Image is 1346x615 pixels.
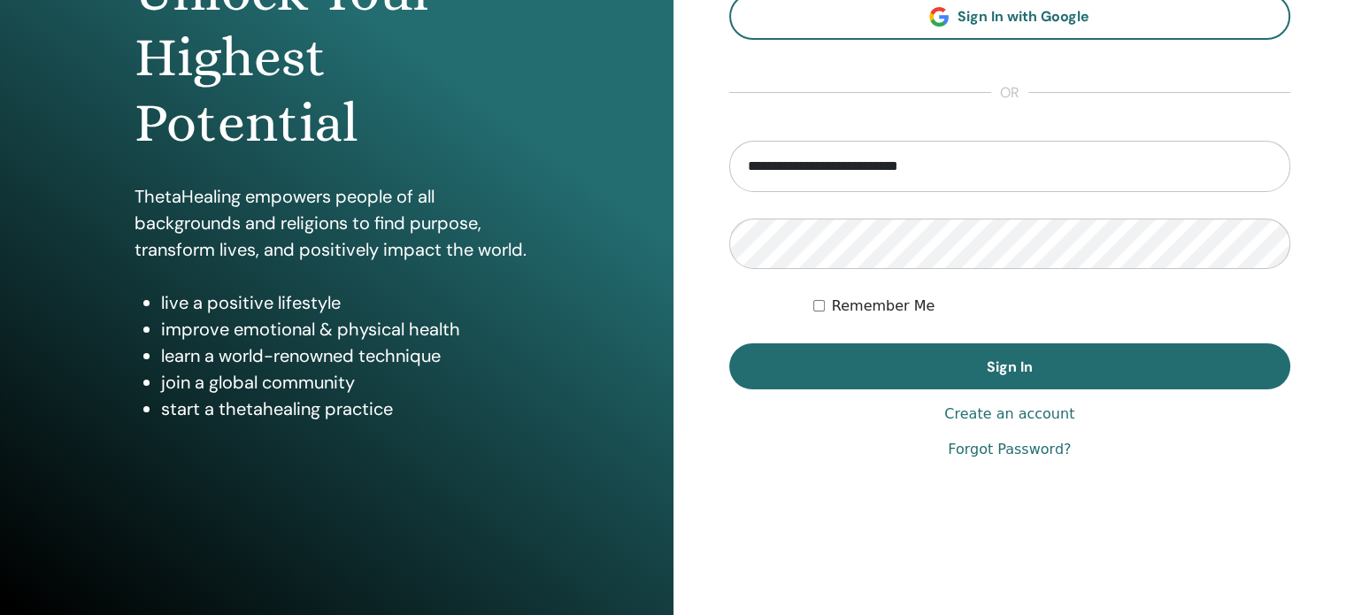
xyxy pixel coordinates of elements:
li: improve emotional & physical health [161,316,539,342]
a: Create an account [944,404,1074,425]
span: Sign In [987,357,1033,376]
p: ThetaHealing empowers people of all backgrounds and religions to find purpose, transform lives, a... [135,183,539,263]
label: Remember Me [832,296,935,317]
li: join a global community [161,369,539,396]
li: live a positive lifestyle [161,289,539,316]
span: Sign In with Google [958,7,1089,26]
span: or [991,82,1028,104]
div: Keep me authenticated indefinitely or until I manually logout [813,296,1290,317]
a: Forgot Password? [948,439,1071,460]
li: learn a world-renowned technique [161,342,539,369]
li: start a thetahealing practice [161,396,539,422]
button: Sign In [729,343,1291,389]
